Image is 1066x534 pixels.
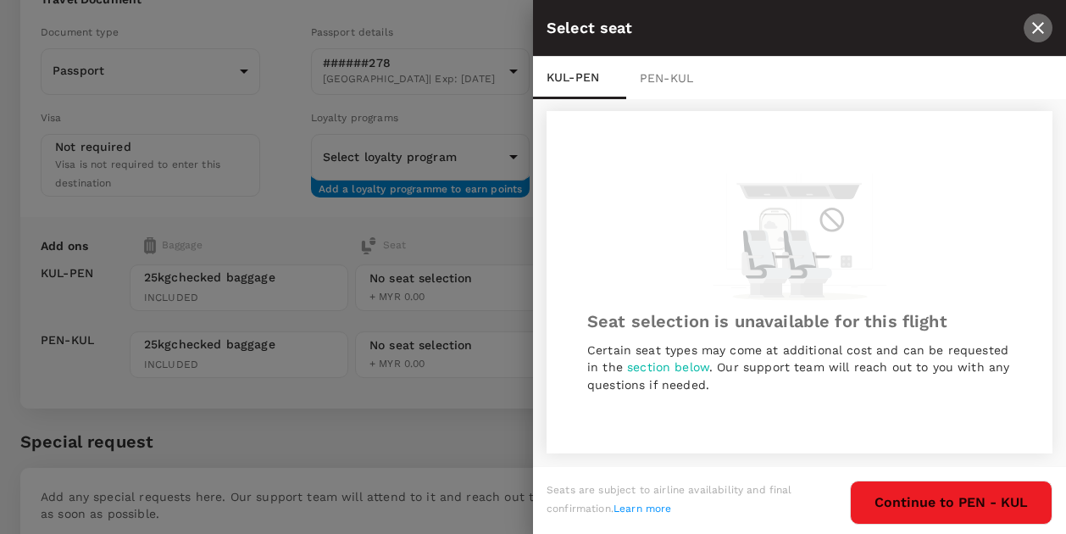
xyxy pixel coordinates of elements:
[587,308,1012,335] h6: Seat selection is unavailable for this flight
[614,503,672,515] a: Learn more
[587,342,1012,392] p: Certain seat types may come at additional cost and can be requested in the . Our support team wil...
[850,481,1052,525] button: Continue to PEN - KUL
[533,57,626,99] div: KUL - PEN
[547,16,1024,41] div: Select seat
[626,57,719,99] div: PEN - KUL
[627,360,709,374] span: section below
[547,484,792,515] span: Seats are subject to airline availability and final confirmation.
[1024,14,1052,42] button: close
